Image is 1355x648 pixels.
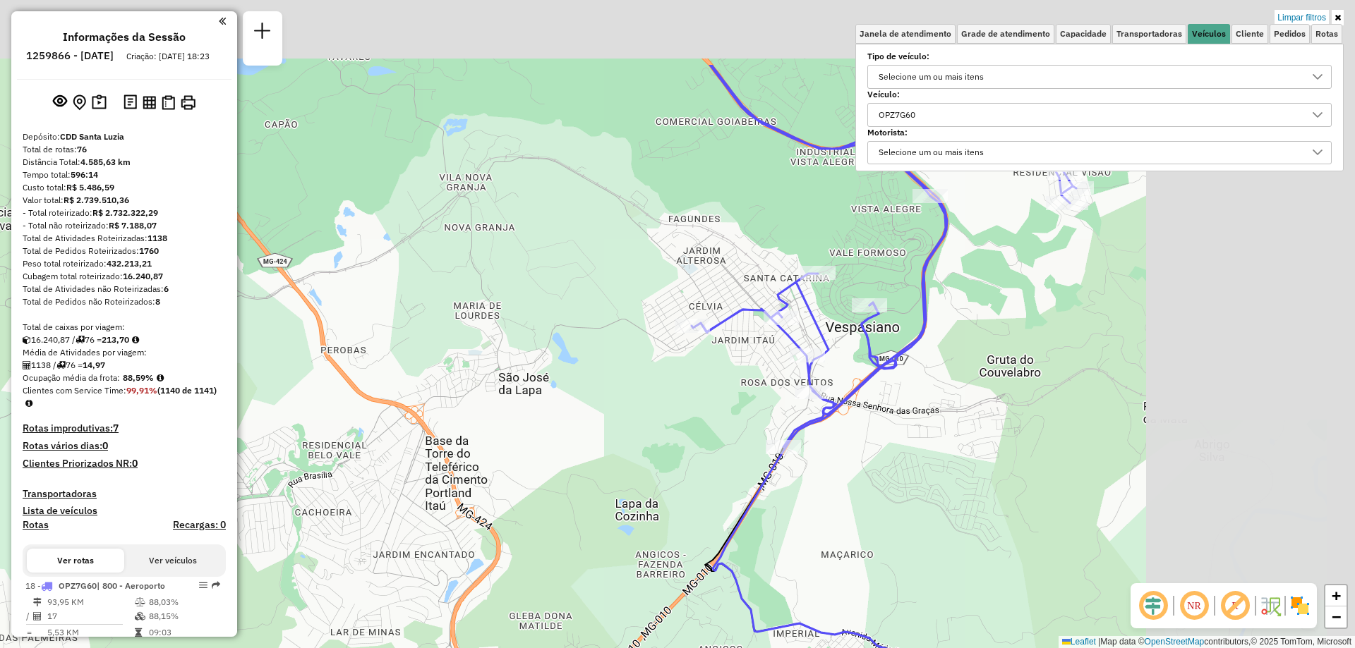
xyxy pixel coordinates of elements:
[159,92,178,113] button: Visualizar Romaneio
[961,30,1050,38] span: Grade de atendimento
[23,361,31,369] i: Total de Atividades
[1116,30,1182,38] span: Transportadoras
[135,612,145,621] i: % de utilização da cubagem
[25,625,32,640] td: =
[23,245,226,257] div: Total de Pedidos Roteirizados:
[135,598,145,606] i: % de utilização do peso
[212,581,220,589] em: Rota exportada
[132,457,138,470] strong: 0
[148,609,219,623] td: 88,15%
[157,374,164,382] em: Média calculada utilizando a maior ocupação (%Peso ou %Cubagem) de cada rota da sessão. Rotas cro...
[23,156,226,169] div: Distância Total:
[50,91,70,114] button: Exibir sessão original
[126,385,157,396] strong: 99,91%
[56,361,66,369] i: Total de rotas
[102,334,129,345] strong: 213,70
[1325,585,1347,606] a: Zoom in
[1192,30,1226,38] span: Veículos
[1177,589,1211,623] span: Ocultar NR
[23,422,226,434] h4: Rotas improdutivas:
[139,245,159,256] strong: 1760
[1062,637,1096,647] a: Leaflet
[25,399,32,408] em: Rotas cross docking consideradas
[874,66,989,88] div: Selecione um ou mais itens
[60,131,124,142] strong: CDD Santa Luzia
[23,334,226,346] div: 16.240,87 / 76 =
[1098,637,1100,647] span: |
[1236,30,1264,38] span: Cliente
[33,598,42,606] i: Distância Total
[71,169,98,180] strong: 596:14
[121,50,215,63] div: Criação: [DATE] 18:23
[92,207,158,218] strong: R$ 2.732.322,29
[23,219,226,232] div: - Total não roteirizado:
[23,385,126,396] span: Clientes com Service Time:
[1332,10,1344,25] a: Ocultar filtros
[23,270,226,283] div: Cubagem total roteirizado:
[23,372,120,383] span: Ocupação média da frota:
[1060,30,1107,38] span: Capacidade
[1332,608,1341,625] span: −
[83,360,105,370] strong: 14,97
[23,440,226,452] h4: Rotas vários dias:
[1259,594,1282,617] img: Fluxo de ruas
[23,194,226,207] div: Valor total:
[135,628,142,637] i: Tempo total em rota
[33,612,42,621] i: Total de Atividades
[123,372,154,383] strong: 88,59%
[66,182,114,192] strong: R$ 5.486,59
[860,30,951,38] span: Janela de atendimento
[25,580,165,591] span: 18 -
[1145,637,1205,647] a: OpenStreetMap
[70,92,89,114] button: Centralizar mapa no depósito ou ponto de apoio
[23,232,226,245] div: Total de Atividades Roteirizadas:
[23,283,226,295] div: Total de Atividades não Roteirizadas:
[109,220,157,231] strong: R$ 7.188,07
[867,126,1332,139] label: Motorista:
[26,49,114,62] h6: 1259866 - [DATE]
[124,549,222,573] button: Ver veículos
[80,157,131,167] strong: 4.585,63 km
[23,207,226,219] div: - Total roteirizado:
[47,595,134,609] td: 93,95 KM
[47,609,134,623] td: 17
[64,195,129,205] strong: R$ 2.739.510,36
[1274,30,1306,38] span: Pedidos
[63,30,186,44] h4: Informações da Sessão
[89,92,109,114] button: Painel de Sugestão
[140,92,159,111] button: Visualizar relatório de Roteirização
[23,505,226,517] h4: Lista de veículos
[178,92,198,113] button: Imprimir Rotas
[23,346,226,359] div: Média de Atividades por viagem:
[23,130,226,143] div: Depósito:
[59,580,97,591] span: OPZ7G60
[123,271,163,281] strong: 16.240,87
[23,169,226,181] div: Tempo total:
[1218,589,1252,623] span: Exibir rótulo
[147,233,167,243] strong: 1138
[102,439,108,452] strong: 0
[23,488,226,500] h4: Transportadoras
[23,359,226,372] div: 1138 / 76 =
[23,181,226,194] div: Custo total:
[121,92,140,114] button: Logs desbloquear sessão
[164,283,169,294] strong: 6
[1332,587,1341,604] span: +
[23,519,49,531] a: Rotas
[77,144,87,154] strong: 76
[1275,10,1329,25] a: Limpar filtros
[23,295,226,308] div: Total de Pedidos não Roteirizados:
[148,625,219,640] td: 09:03
[23,321,226,334] div: Total de caixas por viagem:
[76,336,85,344] i: Total de rotas
[27,549,124,573] button: Ver rotas
[97,580,165,591] span: | 800 - Aeroporto
[23,336,31,344] i: Cubagem total roteirizado
[199,581,207,589] em: Opções
[47,625,134,640] td: 5,53 KM
[1315,30,1338,38] span: Rotas
[107,258,152,269] strong: 432.213,21
[23,458,226,470] h4: Clientes Priorizados NR:
[1325,606,1347,628] a: Zoom out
